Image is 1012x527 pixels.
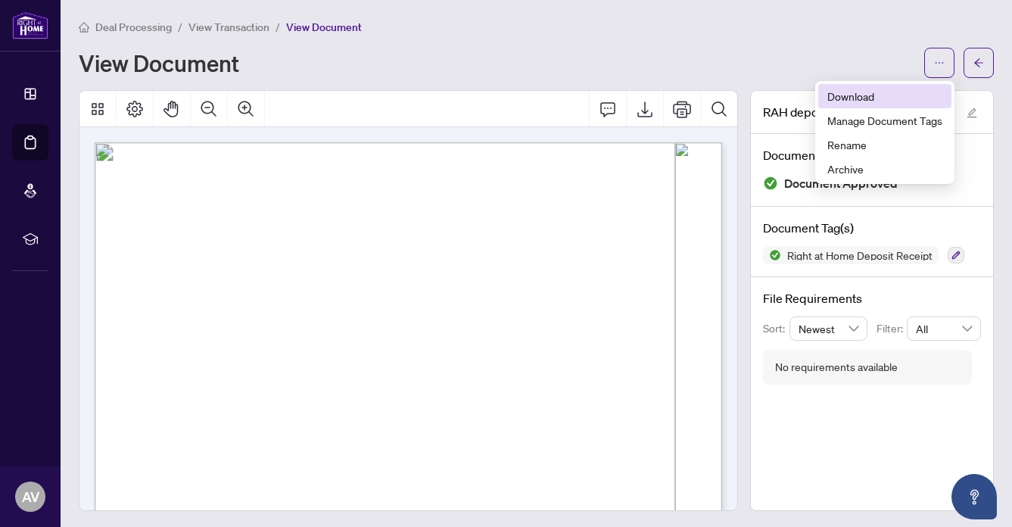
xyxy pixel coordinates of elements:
li: / [276,18,280,36]
span: Rename [827,136,942,153]
h1: View Document [79,51,239,75]
span: Deal Processing [95,20,172,34]
span: home [79,22,89,33]
span: edit [967,108,977,118]
span: Right at Home Deposit Receipt [781,250,939,260]
img: logo [12,11,48,39]
span: arrow-left [973,58,984,68]
span: AV [22,486,39,507]
li: / [178,18,182,36]
span: Download [827,88,942,104]
h4: Document Status [763,146,981,164]
span: View Transaction [188,20,269,34]
span: ellipsis [934,58,945,68]
h4: File Requirements [763,289,981,307]
span: Document Approved [784,173,898,194]
img: Document Status [763,176,778,191]
span: View Document [286,20,362,34]
span: Archive [827,161,942,177]
img: Status Icon [763,246,781,264]
span: RAH deposit receipt.pdf [763,103,893,121]
span: Newest [799,317,859,340]
span: All [916,317,972,340]
p: Sort: [763,320,789,337]
p: Filter: [877,320,907,337]
span: Manage Document Tags [827,112,942,129]
h4: Document Tag(s) [763,219,981,237]
div: No requirements available [775,359,898,376]
button: Open asap [951,474,997,519]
